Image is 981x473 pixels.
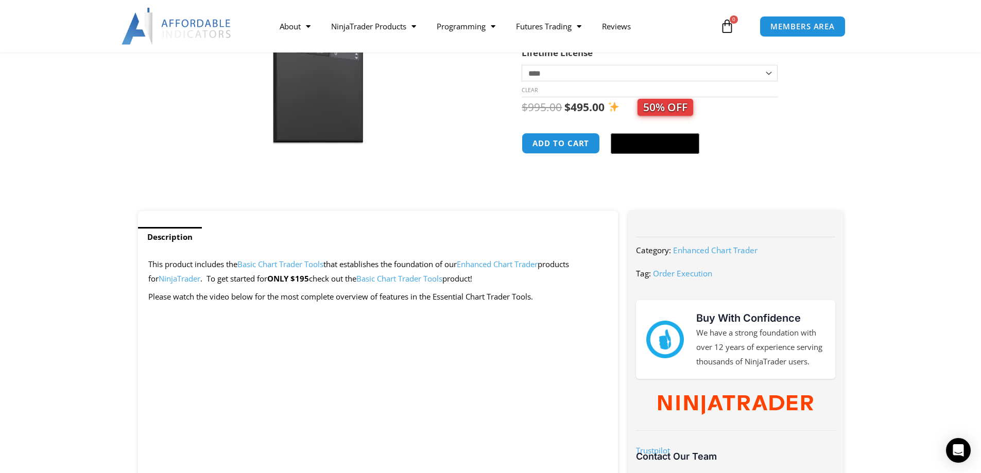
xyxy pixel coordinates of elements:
a: 0 [704,11,750,41]
a: Basic Chart Trader Tools [237,259,323,269]
img: NinjaTrader Wordmark color RGB | Affordable Indicators – NinjaTrader [658,395,813,415]
a: Basic Chart Trader Tools [356,273,442,284]
a: About [269,14,321,38]
div: Open Intercom Messenger [946,438,971,463]
h3: Buy With Confidence [696,310,825,326]
bdi: 995.00 [522,100,562,114]
a: Reviews [592,14,641,38]
span: MEMBERS AREA [770,23,835,30]
span: Category: [636,245,671,255]
img: LogoAI | Affordable Indicators – NinjaTrader [122,8,232,45]
a: NinjaTrader [159,273,200,284]
a: Enhanced Chart Trader [673,245,758,255]
button: Buy with GPay [611,133,699,154]
a: Enhanced Chart Trader [457,259,538,269]
a: NinjaTrader Products [321,14,426,38]
span: 0 [730,15,738,24]
strong: ONLY $195 [267,273,309,284]
span: $ [522,100,528,114]
p: Please watch the video below for the most complete overview of features in the Essential Chart Tr... [148,290,608,304]
span: check out the product! [309,273,472,284]
p: This product includes the that establishes the foundation of our products for . To get started for [148,257,608,286]
span: $ [564,100,571,114]
a: MEMBERS AREA [760,16,846,37]
label: Lifetime License [522,47,593,59]
span: 50% OFF [638,99,693,116]
a: Order Execution [653,268,712,278]
a: Programming [426,14,506,38]
button: Add to cart [522,133,600,154]
bdi: 495.00 [564,100,605,114]
h3: Contact Our Team [636,450,835,462]
img: mark thumbs good 43913 | Affordable Indicators – NinjaTrader [646,321,683,358]
iframe: PayPal Message 1 [522,167,822,177]
img: ✨ [608,101,619,112]
span: Tag: [636,268,651,278]
nav: Menu [269,14,717,38]
a: Trustpilot [636,445,670,456]
a: Clear options [522,86,538,94]
a: Description [138,227,202,247]
a: Futures Trading [506,14,592,38]
p: We have a strong foundation with over 12 years of experience serving thousands of NinjaTrader users. [696,326,825,369]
